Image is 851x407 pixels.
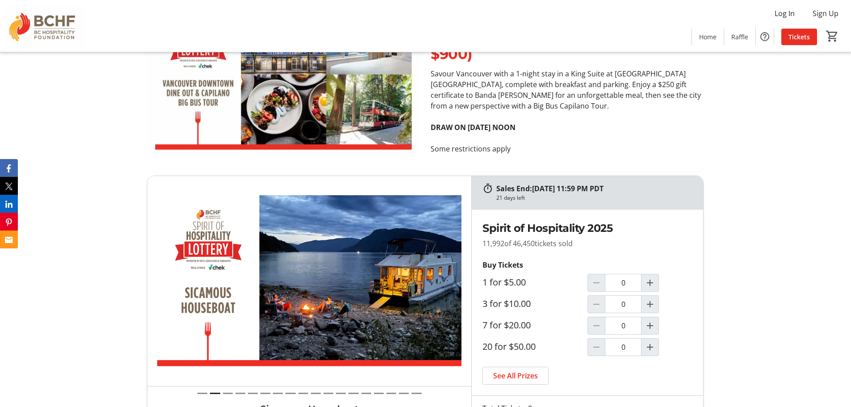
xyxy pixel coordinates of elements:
img: Sicamous Houseboat [147,176,471,386]
img: BC Hospitality Foundation's Logo [5,4,85,48]
label: 3 for $10.00 [482,298,531,309]
button: Draw 13 [348,388,358,399]
button: Draw 14 [361,388,371,399]
span: See All Prizes [493,370,538,381]
span: Sales End: [496,184,532,193]
button: Sign Up [805,6,846,21]
h2: Spirit of Hospitality 2025 [482,220,692,236]
button: Draw 8 [285,388,295,399]
button: Draw 18 [411,388,421,399]
button: Increment by one [641,296,658,313]
span: of 46,450 [504,239,535,248]
button: Draw 9 [298,388,308,399]
button: Draw 3 [223,388,233,399]
button: Help [756,28,774,46]
a: Raffle [724,29,755,45]
label: 20 for $50.00 [482,341,536,352]
button: Draw 4 [235,388,245,399]
span: [DATE] 11:59 PM PDT [532,184,604,193]
strong: Buy Tickets [482,260,523,270]
button: Log In [767,6,802,21]
button: Draw 2 [210,388,220,399]
a: See All Prizes [482,367,549,385]
button: Draw 5 [248,388,258,399]
a: Home [692,29,724,45]
label: 1 for $5.00 [482,277,526,288]
span: Log In [775,8,795,19]
span: Home [699,32,717,42]
button: Increment by one [641,339,658,356]
button: Draw 12 [336,388,346,399]
a: Tickets [781,29,817,45]
span: Raffle [731,32,748,42]
img: undefined [147,0,420,154]
span: Sign Up [813,8,838,19]
button: Cart [824,28,840,44]
button: Draw 1 [197,388,207,399]
button: Draw 17 [399,388,409,399]
button: Draw 11 [323,388,333,399]
button: Draw 10 [311,388,321,399]
button: Draw 16 [386,388,396,399]
button: Draw 15 [374,388,384,399]
button: Draw 7 [273,388,283,399]
strong: DRAW ON [DATE] NOON [431,122,516,132]
p: Some restrictions apply [431,143,704,154]
button: Increment by one [641,274,658,291]
p: 11,992 tickets sold [482,238,692,249]
span: Tickets [788,32,810,42]
p: Savour Vancouver with a 1-night stay in a King Suite at [GEOGRAPHIC_DATA] [GEOGRAPHIC_DATA], comp... [431,68,704,111]
button: Increment by one [641,317,658,334]
button: Draw 6 [260,388,270,399]
label: 7 for $20.00 [482,320,531,331]
div: 21 days left [496,194,525,202]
